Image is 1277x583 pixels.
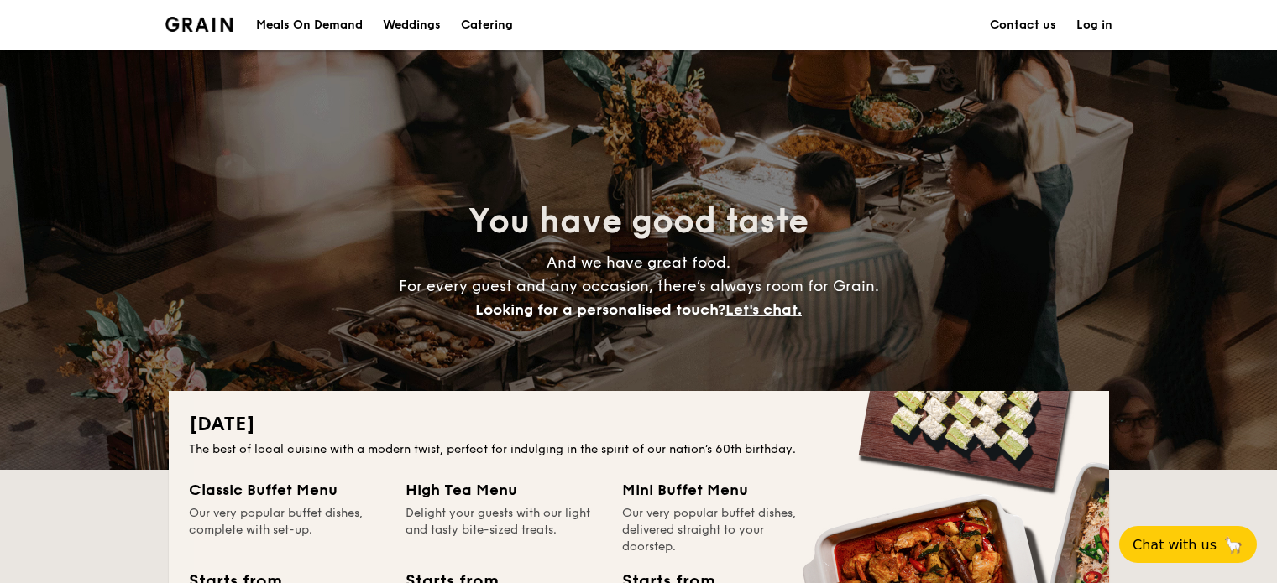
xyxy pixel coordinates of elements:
[622,478,819,502] div: Mini Buffet Menu
[165,17,233,32] img: Grain
[165,17,233,32] a: Logotype
[1133,537,1217,553] span: Chat with us
[1223,535,1243,554] span: 🦙
[1119,526,1257,563] button: Chat with us🦙
[189,505,385,555] div: Our very popular buffet dishes, complete with set-up.
[468,201,809,242] span: You have good taste
[189,478,385,502] div: Classic Buffet Menu
[725,300,802,319] span: Let's chat.
[406,478,602,502] div: High Tea Menu
[406,505,602,555] div: Delight your guests with our light and tasty bite-sized treats.
[399,253,879,319] span: And we have great food. For every guest and any occasion, there’s always room for Grain.
[622,505,819,555] div: Our very popular buffet dishes, delivered straight to your doorstep.
[189,411,1089,438] h2: [DATE]
[475,300,725,319] span: Looking for a personalised touch?
[189,441,1089,458] div: The best of local cuisine with a modern twist, perfect for indulging in the spirit of our nation’...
